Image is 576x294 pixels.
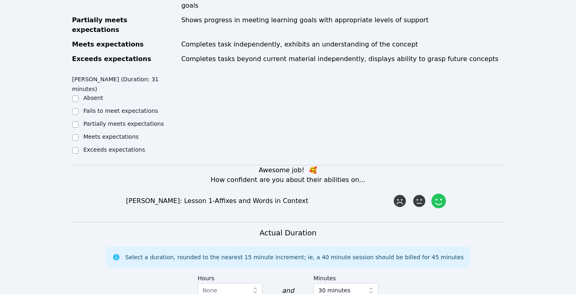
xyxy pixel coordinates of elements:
[314,271,378,283] label: Minutes
[83,121,164,127] label: Partially meets expectations
[198,271,262,283] label: Hours
[211,176,365,184] span: How confident are you about their abilities on...
[83,133,139,140] label: Meets expectations
[72,54,177,64] div: Exceeds expectations
[125,253,463,261] div: Select a duration, rounded to the nearest 15 minute increment; ie, a 40 minute session should be ...
[72,72,180,94] legend: [PERSON_NAME] (Duration: 31 minutes)
[83,146,145,153] label: Exceeds expectations
[181,15,504,35] div: Shows progress in meeting learning goals with appropriate levels of support
[72,15,177,35] div: Partially meets expectations
[260,227,316,239] h3: Actual Duration
[126,196,392,206] div: [PERSON_NAME]: Lesson 1-Affixes and Words in Context
[259,166,305,174] span: Awesome job!
[203,287,218,294] span: None
[83,108,158,114] label: Fails to meet expectations
[309,166,317,174] span: kisses
[181,54,504,64] div: Completes tasks beyond current material independently, displays ability to grasp future concepts
[72,40,177,49] div: Meets expectations
[83,95,103,101] label: Absent
[181,40,504,49] div: Completes task independently, exhibits an understanding of the concept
